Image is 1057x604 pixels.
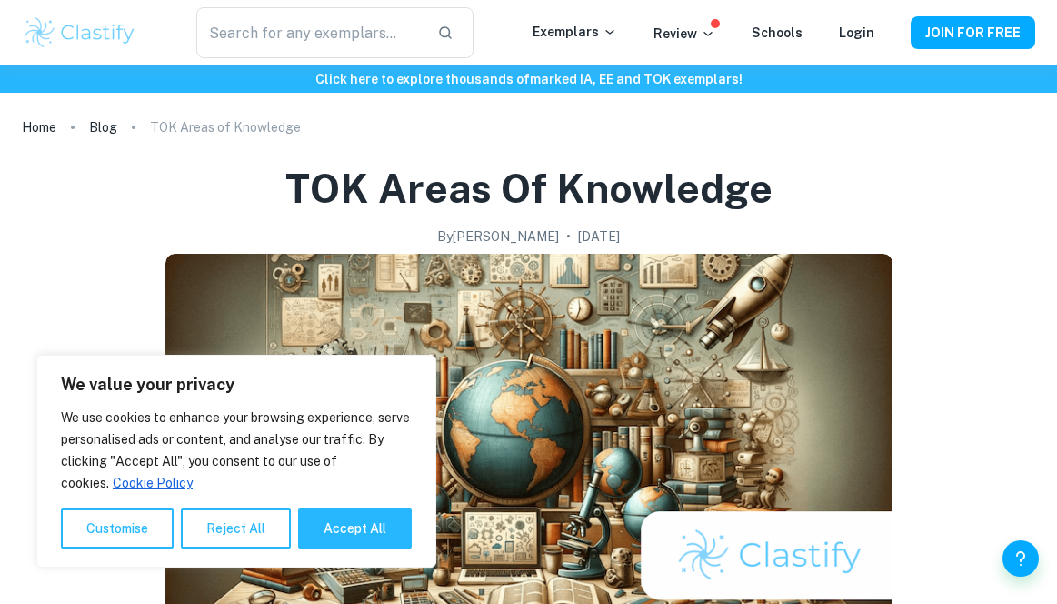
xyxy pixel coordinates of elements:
[578,226,620,247] h2: [DATE]
[61,374,412,396] p: We value your privacy
[566,226,571,247] p: •
[61,508,174,549] button: Customise
[4,69,1053,89] h6: Click here to explore thousands of marked IA, EE and TOK exemplars !
[22,15,137,51] img: Clastify logo
[752,25,803,40] a: Schools
[911,16,1035,49] button: JOIN FOR FREE
[61,407,412,494] p: We use cookies to enhance your browsing experience, serve personalised ads or content, and analys...
[437,226,559,247] h2: By [PERSON_NAME]
[89,115,117,140] a: Blog
[196,7,423,58] input: Search for any exemplars...
[181,508,291,549] button: Reject All
[112,475,194,491] a: Cookie Policy
[285,162,773,216] h1: TOK Areas of Knowledge
[653,24,715,44] p: Review
[150,117,301,137] p: TOK Areas of Knowledge
[839,25,874,40] a: Login
[36,355,436,568] div: We value your privacy
[1002,540,1039,577] button: Help and Feedback
[298,508,412,549] button: Accept All
[533,22,617,42] p: Exemplars
[22,115,56,140] a: Home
